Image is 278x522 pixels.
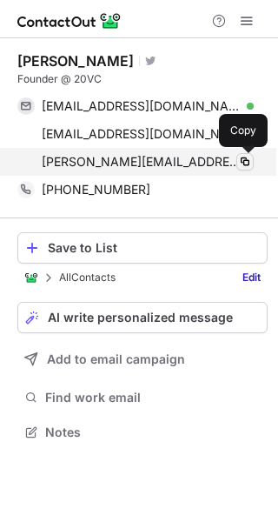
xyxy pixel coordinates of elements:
[42,154,241,170] span: [PERSON_NAME][EMAIL_ADDRESS][DOMAIN_NAME]
[17,420,268,445] button: Notes
[17,344,268,375] button: Add to email campaign
[48,241,260,255] div: Save to List
[42,126,241,142] span: [EMAIL_ADDRESS][DOMAIN_NAME]
[47,352,185,366] span: Add to email campaign
[42,98,241,114] span: [EMAIL_ADDRESS][DOMAIN_NAME]
[17,385,268,410] button: Find work email
[17,232,268,264] button: Save to List
[24,271,38,284] img: ContactOut
[45,425,261,440] span: Notes
[235,269,268,286] a: Edit
[17,52,134,70] div: [PERSON_NAME]
[17,71,268,87] div: Founder @ 20VC
[45,390,261,405] span: Find work email
[42,182,150,197] span: [PHONE_NUMBER]
[59,271,116,284] p: AllContacts
[17,302,268,333] button: AI write personalized message
[17,10,122,31] img: ContactOut v5.3.10
[48,311,233,325] span: AI write personalized message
